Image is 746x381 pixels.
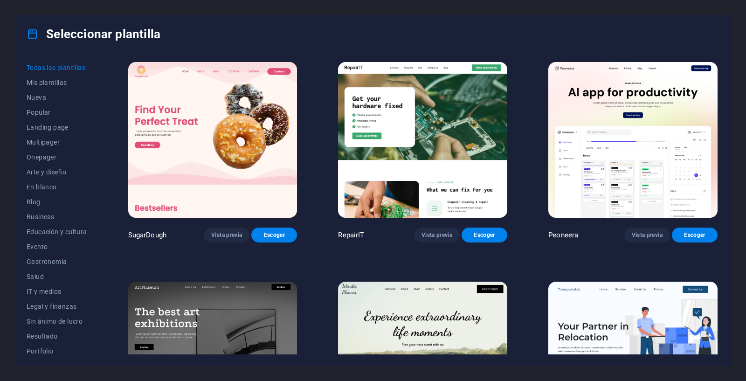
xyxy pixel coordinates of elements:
button: Landing page [27,120,87,135]
span: Vista previa [421,231,452,239]
span: Escoger [679,231,710,239]
button: Onepager [27,150,87,165]
span: Todas las plantillas [27,64,87,71]
button: IT y medios [27,284,87,299]
span: Arte y diseño [27,168,87,176]
span: Salud [27,273,87,280]
span: Educación y cultura [27,228,87,236]
span: Multipager [27,139,87,146]
span: Popular [27,109,87,116]
span: Blog [27,198,87,206]
button: Gastronomía [27,254,87,269]
span: Vista previa [632,231,663,239]
button: Evento [27,239,87,254]
button: Arte y diseño [27,165,87,180]
button: Vista previa [414,228,460,242]
button: Vista previa [204,228,249,242]
span: Business [27,213,87,221]
button: Blog [27,194,87,209]
span: Portfolio [27,347,87,355]
span: Sin ánimo de lucro [27,318,87,325]
button: En blanco [27,180,87,194]
button: Popular [27,105,87,120]
button: Legal y finanzas [27,299,87,314]
button: Todas las plantillas [27,60,87,75]
button: Business [27,209,87,224]
span: Onepager [27,153,87,161]
span: Nueva [27,94,87,101]
span: Landing page [27,124,87,131]
img: Peoneera [548,62,718,218]
span: Resultado [27,333,87,340]
button: Mis plantillas [27,75,87,90]
img: SugarDough [128,62,297,218]
button: Sin ánimo de lucro [27,314,87,329]
span: Mis plantillas [27,79,87,86]
button: Resultado [27,329,87,344]
button: Multipager [27,135,87,150]
span: IT y medios [27,288,87,295]
button: Educación y cultura [27,224,87,239]
img: RepairIT [338,62,507,218]
span: Legal y finanzas [27,303,87,310]
p: RepairIT [338,230,364,240]
button: Nueva [27,90,87,105]
p: Peoneera [548,230,578,240]
button: Vista previa [624,228,670,242]
button: Portfolio [27,344,87,359]
span: Gastronomía [27,258,87,265]
span: Escoger [259,231,290,239]
span: En blanco [27,183,87,191]
h4: Seleccionar plantilla [27,27,160,42]
button: Escoger [672,228,718,242]
span: Evento [27,243,87,250]
button: Salud [27,269,87,284]
p: SugarDough [128,230,166,240]
span: Escoger [469,231,500,239]
button: Escoger [251,228,297,242]
span: Vista previa [211,231,242,239]
button: Escoger [462,228,507,242]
